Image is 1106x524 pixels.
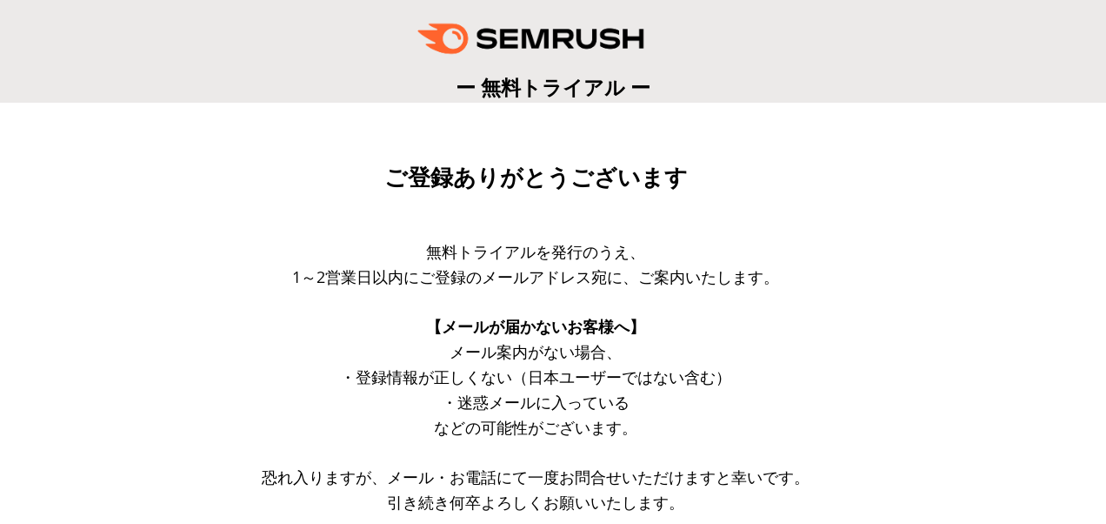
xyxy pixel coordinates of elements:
[434,417,637,438] span: などの可能性がございます。
[292,266,779,287] span: 1～2営業日以内にご登録のメールアドレス宛に、ご案内いたします。
[262,467,810,487] span: 恐れ入りますが、メール・お電話にて一度お問合せいただけますと幸いです。
[442,392,630,413] span: ・迷惑メールに入っている
[340,366,731,387] span: ・登録情報が正しくない（日本ユーザーではない含む）
[426,241,645,262] span: 無料トライアルを発行のうえ、
[384,165,688,191] span: ご登録ありがとうございます
[456,73,650,101] span: ー 無料トライアル ー
[450,341,622,362] span: メール案内がない場合、
[426,316,645,337] span: 【メールが届かないお客様へ】
[387,492,684,513] span: 引き続き何卒よろしくお願いいたします。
